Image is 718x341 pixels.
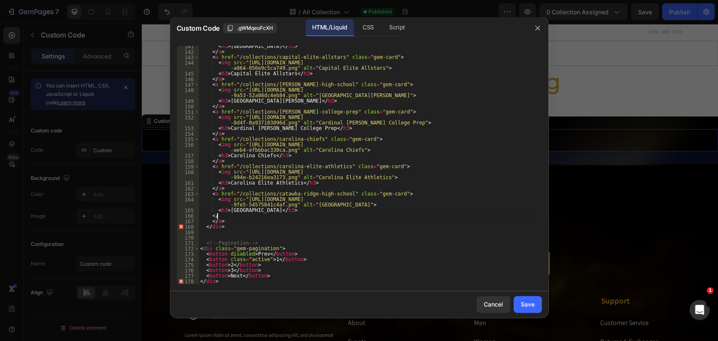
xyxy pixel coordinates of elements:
div: 151 [177,109,199,115]
div: CSS [356,19,381,36]
iframe: Intercom live chat [689,300,710,320]
span: Custom Code [177,23,220,33]
h2: Choose Your Sport Ring [42,43,534,74]
div: 171 [177,241,199,246]
div: 163 [177,191,199,197]
div: Cancel [484,300,503,309]
div: HTML/Liquid [305,19,354,36]
strong: Quick link [207,272,242,282]
div: 142 [177,49,199,55]
div: 148 [177,87,199,98]
div: 170 [177,235,199,241]
div: 168 [177,224,199,230]
a: Events [206,312,225,325]
div: 169 [177,230,199,235]
div: 153 [177,126,199,131]
div: 177 [177,273,199,279]
div: 149 [177,98,199,104]
div: 144 [177,60,199,71]
span: .gWMqeoFcXH [237,24,273,32]
div: 174 [177,257,199,262]
div: 173 [177,251,199,257]
div: 150 [177,104,199,109]
div: 176 [177,268,199,273]
div: Custom Code [11,94,46,101]
div: 155 [177,137,199,142]
div: 143 [177,55,199,60]
div: 141 [177,44,199,49]
a: Men [332,293,344,306]
div: 172 [177,246,199,251]
a: About [206,293,223,306]
a: Returns & Exchanges [458,312,517,325]
div: 166 [177,213,199,219]
div: 154 [177,131,199,137]
div: Save [521,300,535,309]
div: 165 [177,208,199,213]
div: 157 [177,153,199,159]
div: 178 [177,279,199,284]
div: 164 [177,197,199,208]
button: Cancel [477,296,510,313]
div: 161 [177,180,199,186]
div: 156 [177,142,199,153]
div: 146 [177,77,199,82]
div: Subscribe [364,234,392,246]
button: Subscribe [348,229,408,251]
a: Customer Service [458,293,507,306]
p: Pick your sport and start customising your legacy. [43,74,533,91]
p: Lorem ipsum dolor sit amet, consectetur adipiscing elit, sed do eiusmod tempor incididunt ut labo... [43,307,193,334]
input: Enter your email [168,229,348,251]
div: 160 [177,169,199,180]
a: Women [332,312,354,325]
img: gempages_494420152121558133-c41cac23-ced9-4b59-a871-b126b0aad388.png [42,277,118,298]
div: 158 [177,159,199,164]
div: 145 [177,71,199,77]
span: 1 [707,287,713,294]
button: .gWMqeoFcXH [223,23,277,33]
h2: Subscribe [DATE] [42,175,534,195]
strong: Support [459,272,488,282]
div: 159 [177,164,199,169]
button: Save [514,296,542,313]
strong: Product [333,272,361,282]
div: 152 [177,115,199,126]
p: Sign up for exclusive content, special prizes, and latest update [43,203,533,215]
div: Script [382,19,412,36]
div: 175 [177,262,199,268]
div: 162 [177,186,199,191]
div: 167 [177,219,199,224]
div: 147 [177,82,199,87]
